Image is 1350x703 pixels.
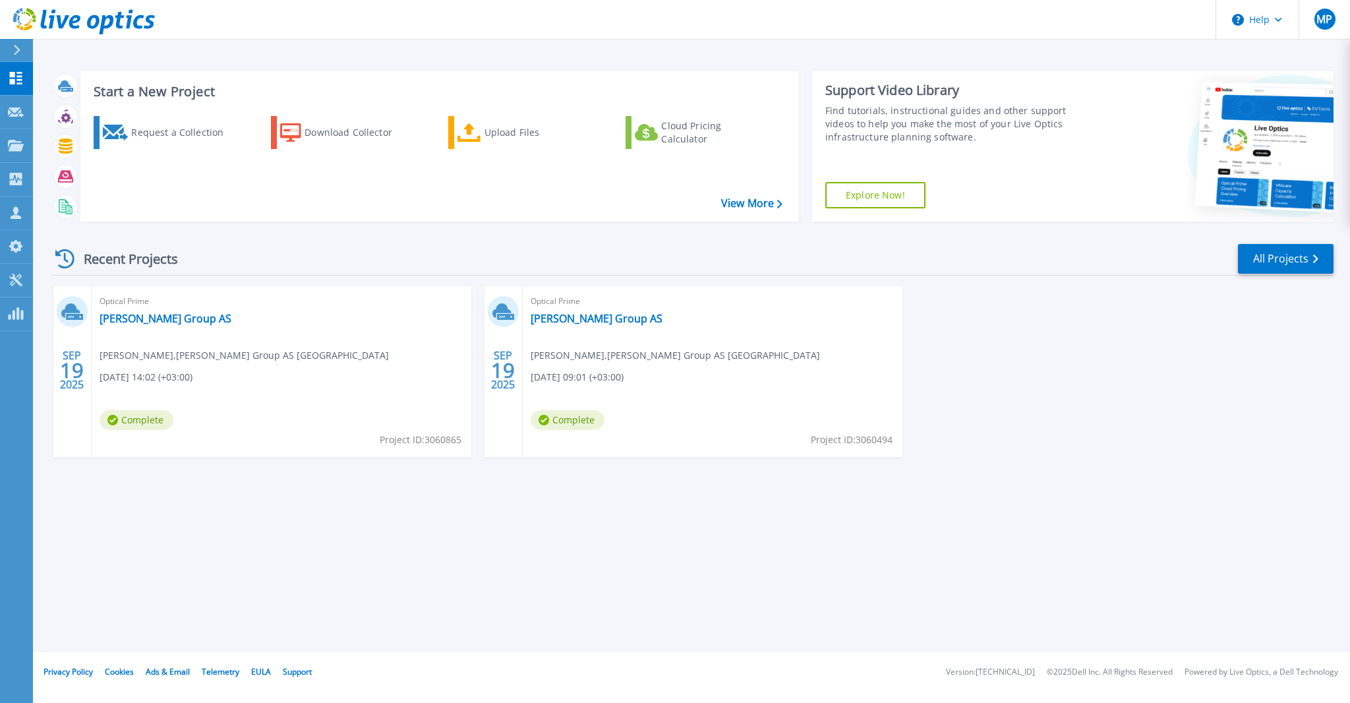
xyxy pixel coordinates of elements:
span: 19 [60,365,84,376]
div: Support Video Library [825,82,1092,99]
span: [PERSON_NAME] , [PERSON_NAME] Group AS [GEOGRAPHIC_DATA] [531,348,820,363]
a: All Projects [1238,244,1334,274]
span: MP [1316,14,1332,24]
span: Complete [100,410,173,430]
a: Request a Collection [94,116,241,149]
div: Cloud Pricing Calculator [661,119,767,146]
span: Optical Prime [100,294,463,309]
a: Upload Files [448,116,595,149]
li: © 2025 Dell Inc. All Rights Reserved [1047,668,1173,677]
li: Powered by Live Optics, a Dell Technology [1185,668,1338,677]
div: Download Collector [305,119,410,146]
a: Cookies [105,666,134,677]
span: 19 [491,365,515,376]
a: Support [283,666,312,677]
div: Find tutorials, instructional guides and other support videos to help you make the most of your L... [825,104,1092,144]
span: [DATE] 14:02 (+03:00) [100,370,192,384]
h3: Start a New Project [94,84,782,99]
a: Privacy Policy [44,666,93,677]
span: [PERSON_NAME] , [PERSON_NAME] Group AS [GEOGRAPHIC_DATA] [100,348,389,363]
a: [PERSON_NAME] Group AS [100,312,231,325]
span: Complete [531,410,604,430]
a: Telemetry [202,666,239,677]
div: Recent Projects [51,243,196,275]
a: Download Collector [271,116,418,149]
div: Upload Files [484,119,590,146]
span: [DATE] 09:01 (+03:00) [531,370,624,384]
div: SEP 2025 [490,346,515,394]
span: Project ID: 3060865 [380,433,461,447]
a: Ads & Email [146,666,190,677]
span: Project ID: 3060494 [811,433,893,447]
span: Optical Prime [531,294,895,309]
a: View More [721,197,782,210]
a: Explore Now! [825,182,925,208]
li: Version: [TECHNICAL_ID] [946,668,1035,677]
a: [PERSON_NAME] Group AS [531,312,662,325]
div: Request a Collection [131,119,237,146]
a: Cloud Pricing Calculator [626,116,773,149]
a: EULA [251,666,271,677]
div: SEP 2025 [59,346,84,394]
